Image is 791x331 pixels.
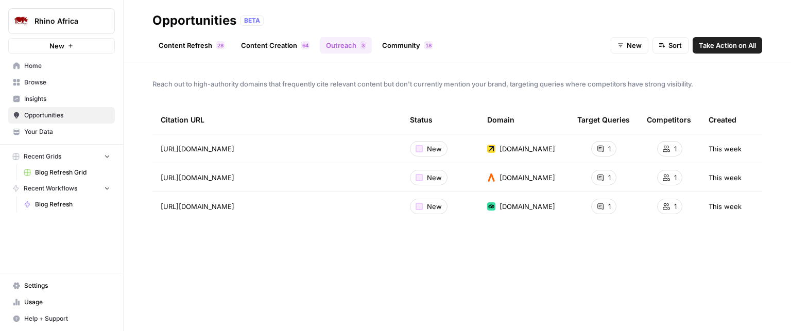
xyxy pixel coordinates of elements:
span: Recent Grids [24,152,61,161]
span: This week [709,144,742,154]
a: Home [8,58,115,74]
div: Competitors [647,106,691,134]
span: New [427,201,442,212]
span: Usage [24,298,110,307]
span: 6 [302,41,305,49]
span: [URL][DOMAIN_NAME] [161,172,234,183]
div: 64 [301,41,309,49]
span: 1 [674,144,677,154]
span: This week [709,201,742,212]
span: New [627,40,642,50]
span: Blog Refresh Grid [35,168,110,177]
span: 1 [608,144,611,154]
span: [DOMAIN_NAME] [500,172,555,183]
div: Citation URL [161,106,393,134]
button: New [611,37,648,54]
span: 3 [362,41,365,49]
a: Blog Refresh Grid [19,164,115,181]
div: Domain [487,106,514,134]
button: Take Action on All [693,37,762,54]
a: Content Creation64 [235,37,316,54]
span: Recent Workflows [24,184,77,193]
img: r1kj8td8zocxzhcrdgnlfi8d2cy7 [487,145,495,153]
button: Sort [652,37,689,54]
span: Help + Support [24,314,110,323]
img: u3tooakd65e3ohk04hb3egn4iitj [487,173,495,182]
span: [DOMAIN_NAME] [500,201,555,212]
span: Settings [24,281,110,290]
span: [DOMAIN_NAME] [500,144,555,154]
span: 1 [674,201,677,212]
span: New [49,41,64,51]
span: Reach out to high-authority domains that frequently cite relevant content but don't currently men... [152,79,762,89]
a: Outreach3 [320,37,372,54]
div: 28 [216,41,225,49]
span: [URL][DOMAIN_NAME] [161,144,234,154]
div: 3 [360,41,366,49]
span: New [427,144,442,154]
div: BETA [240,15,264,26]
div: 18 [424,41,433,49]
img: Rhino Africa Logo [12,12,30,30]
a: Your Data [8,124,115,140]
span: 8 [220,41,223,49]
span: Sort [668,40,682,50]
span: 4 [305,41,308,49]
span: Take Action on All [699,40,756,50]
button: Recent Grids [8,149,115,164]
span: Rhino Africa [35,16,97,26]
img: 4uqptmmfx86968qclh9wminujk6v [487,202,495,211]
div: Target Queries [577,106,630,134]
span: 2 [217,41,220,49]
span: 1 [425,41,428,49]
span: 1 [608,201,611,212]
span: Your Data [24,127,110,136]
a: Settings [8,277,115,294]
span: This week [709,172,742,183]
button: New [8,38,115,54]
span: Browse [24,78,110,87]
div: Opportunities [152,12,236,29]
div: Created [709,106,736,134]
button: Recent Workflows [8,181,115,196]
span: [URL][DOMAIN_NAME] [161,201,234,212]
div: Status [410,106,433,134]
span: 8 [428,41,432,49]
span: Home [24,61,110,71]
a: Community18 [376,37,439,54]
a: Usage [8,294,115,310]
span: 1 [608,172,611,183]
span: Opportunities [24,111,110,120]
a: Opportunities [8,107,115,124]
span: Insights [24,94,110,103]
span: Blog Refresh [35,200,110,209]
a: Blog Refresh [19,196,115,213]
button: Help + Support [8,310,115,327]
span: 1 [674,172,677,183]
span: New [427,172,442,183]
a: Browse [8,74,115,91]
a: Insights [8,91,115,107]
a: Content Refresh28 [152,37,231,54]
button: Workspace: Rhino Africa [8,8,115,34]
